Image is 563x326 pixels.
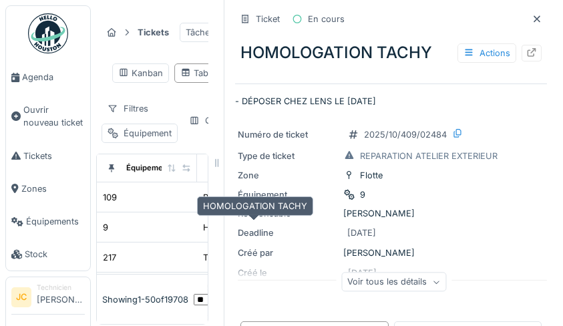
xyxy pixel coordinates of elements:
[238,247,544,259] div: [PERSON_NAME]
[126,162,170,174] div: Équipement
[22,71,85,84] span: Agenda
[457,43,516,63] div: Actions
[235,35,547,70] div: HOMOLOGATION TACHY
[308,13,345,25] div: En cours
[6,94,90,139] a: Ouvrir nouveau ticket
[238,226,338,239] div: Deadline
[360,169,383,182] div: Flotte
[238,169,338,182] div: Zone
[180,67,225,79] div: Tableau
[11,287,31,307] li: JC
[23,150,85,162] span: Tickets
[118,67,163,79] div: Kanban
[183,111,250,130] div: Colonnes
[203,221,307,234] div: HOMOLOGATION TACHY
[6,61,90,94] a: Agenda
[6,238,90,271] a: Stock
[6,205,90,238] a: Équipements
[102,99,154,118] div: Filtres
[238,247,338,259] div: Créé par
[238,207,544,220] div: [PERSON_NAME]
[194,281,245,319] div: items per page
[132,26,174,39] strong: Tickets
[238,150,338,162] div: Type de ticket
[28,13,68,53] img: Badge_color-CXgf-gQk.svg
[235,95,547,108] p: - DÉPOSER CHEZ LENS LE [DATE]
[364,128,447,141] div: 2025/10/409/02484
[347,226,376,239] div: [DATE]
[238,188,338,201] div: Équipement
[256,13,280,25] div: Ticket
[37,283,85,293] div: Technicien
[26,215,85,228] span: Équipements
[21,182,85,195] span: Zones
[360,150,498,162] div: REPARATION ATELIER EXTERIEUR
[11,283,85,315] a: JC Technicien[PERSON_NAME]
[102,293,188,306] div: Showing 1 - 50 of 19708
[238,128,338,141] div: Numéro de ticket
[360,188,365,201] div: 9
[124,127,172,140] div: Équipement
[6,172,90,205] a: Zones
[203,251,283,264] div: TÉMOINS MOTEUR
[203,191,390,204] div: PELLE 60% - RÉPARATION ATELIER EXT. XLG
[103,221,108,234] div: 9
[341,273,446,292] div: Voir tous les détails
[6,140,90,172] a: Tickets
[37,283,85,311] li: [PERSON_NAME]
[103,251,116,264] div: 217
[197,196,313,216] div: HOMOLOGATION TACHY
[25,248,85,261] span: Stock
[180,23,220,42] div: Tâches
[23,104,85,129] span: Ouvrir nouveau ticket
[103,191,117,204] div: 109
